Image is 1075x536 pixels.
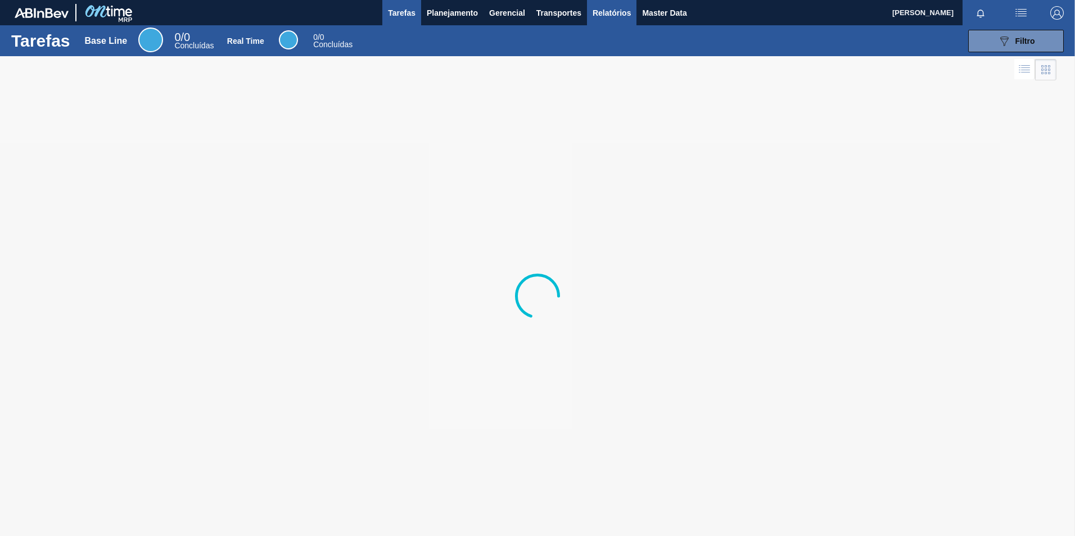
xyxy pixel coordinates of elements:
div: Real Time [313,34,353,48]
h1: Tarefas [11,34,70,47]
div: Base Line [138,28,163,52]
span: 0 [313,33,318,42]
span: Transportes [536,6,581,20]
span: Gerencial [489,6,525,20]
span: 0 [174,31,180,43]
span: Concluídas [313,40,353,49]
span: Planejamento [427,6,478,20]
div: Base Line [85,36,128,46]
img: TNhmsLtSVTkK8tSr43FrP2fwEKptu5GPRR3wAAAABJRU5ErkJggg== [15,8,69,18]
span: Concluídas [174,41,214,50]
span: Master Data [642,6,686,20]
img: Logout [1050,6,1064,20]
span: / 0 [174,31,190,43]
span: Relatórios [593,6,631,20]
div: Real Time [227,37,264,46]
div: Base Line [174,33,214,49]
span: Tarefas [388,6,415,20]
span: / 0 [313,33,324,42]
button: Filtro [968,30,1064,52]
button: Notificações [963,5,999,21]
span: Filtro [1015,37,1035,46]
img: userActions [1014,6,1028,20]
div: Real Time [279,30,298,49]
